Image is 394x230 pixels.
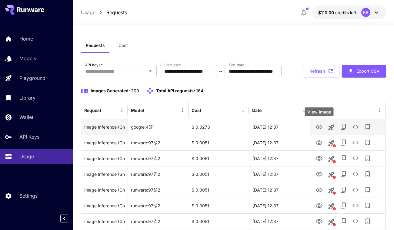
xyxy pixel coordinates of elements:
button: Copy TaskUUID [337,184,349,196]
div: 31 Aug, 2025 12:37 [249,150,310,166]
div: Click to copy prompt [84,182,125,198]
div: $ 0.0273 [189,119,249,135]
div: runware:97@2 [128,135,189,150]
div: $ 0.0051 [189,135,249,150]
label: API Keys [85,62,103,67]
span: Cost [119,43,128,48]
button: Refresh [303,65,339,77]
a: Requests [106,9,127,16]
button: See details [349,215,361,227]
div: runware:97@2 [128,198,189,213]
div: Cost [192,108,201,113]
button: Add to library [361,168,373,180]
button: Copy TaskUUID [337,152,349,164]
label: End date [229,62,244,67]
div: Click to copy prompt [84,151,125,166]
p: Playground [19,74,45,82]
div: Request [84,108,101,113]
div: $ 0.0051 [189,198,249,213]
button: This request includes a reference image. Clicking this will load all other parameters, but for pr... [325,137,337,149]
button: Launch in playground [325,121,337,133]
button: See details [349,184,361,196]
button: Open [146,67,155,75]
button: This request includes a reference image. Clicking this will load all other parameters, but for pr... [325,216,337,228]
button: View Image [313,120,325,133]
button: Copy TaskUUID [337,121,349,133]
button: This request includes a reference image. Clicking this will load all other parameters, but for pr... [325,169,337,181]
label: Start date [164,62,181,67]
button: This request includes a reference image. Clicking this will load all other parameters, but for pr... [325,184,337,196]
button: View Image [313,183,325,196]
button: Add to library [361,184,373,196]
button: Copy TaskUUID [337,136,349,149]
p: Home [19,35,33,42]
button: Sort [145,106,153,114]
div: Collapse sidebar [65,213,73,224]
div: KB [361,8,370,17]
button: Menu [118,106,126,114]
button: Sort [102,106,110,114]
div: runware:97@2 [128,213,189,229]
button: Menu [178,106,187,114]
button: Menu [375,106,384,114]
button: Copy TaskUUID [337,199,349,212]
div: runware:97@2 [128,150,189,166]
nav: breadcrumb [81,9,127,16]
span: Images Generated: [91,88,130,93]
button: See details [349,168,361,180]
div: Date [252,108,262,113]
div: $ 0.0051 [189,150,249,166]
p: Usage [19,153,34,160]
p: Library [19,94,35,101]
span: credits left [335,10,356,15]
span: 200 [131,88,139,93]
button: Add to library [361,121,373,133]
p: Wallet [19,113,33,121]
p: Models [19,55,36,62]
span: 164 [196,88,203,93]
div: Model [131,108,144,113]
div: 31 Aug, 2025 12:37 [249,119,310,135]
div: runware:97@2 [128,166,189,182]
p: API Keys [19,133,39,140]
div: View Image [305,107,334,116]
div: runware:97@2 [128,182,189,198]
span: Requests [86,43,105,48]
span: $110.00 [318,10,335,15]
div: 31 Aug, 2025 12:37 [249,213,310,229]
button: Collapse sidebar [60,215,68,222]
div: $109.99796 [318,9,356,16]
p: Settings [19,192,38,199]
div: Click to copy prompt [84,198,125,213]
button: View Image [313,168,325,180]
div: $ 0.0051 [189,213,249,229]
div: $ 0.0051 [189,166,249,182]
button: Copy TaskUUID [337,215,349,227]
p: ~ [219,67,222,75]
div: 31 Aug, 2025 12:37 [249,166,310,182]
div: Click to copy prompt [84,166,125,182]
button: This request includes a reference image. Clicking this will load all other parameters, but for pr... [325,200,337,212]
button: Sort [262,106,271,114]
span: Total API requests: [156,88,195,93]
button: See details [349,121,361,133]
button: Add to library [361,215,373,227]
div: Click to copy prompt [84,214,125,229]
button: $109.99796KB [312,5,386,19]
button: Sort [202,106,210,114]
button: View Image [313,152,325,164]
button: Add to library [361,152,373,164]
button: See details [349,199,361,212]
div: 31 Aug, 2025 12:37 [249,182,310,198]
button: Menu [239,106,247,114]
button: This request includes a reference image. Clicking this will load all other parameters, but for pr... [325,153,337,165]
button: See details [349,136,361,149]
a: Usage [81,9,95,16]
div: Click to copy prompt [84,119,125,135]
button: Menu [300,106,308,114]
div: Click to copy prompt [84,135,125,150]
div: 31 Aug, 2025 12:37 [249,198,310,213]
button: Copy TaskUUID [337,168,349,180]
